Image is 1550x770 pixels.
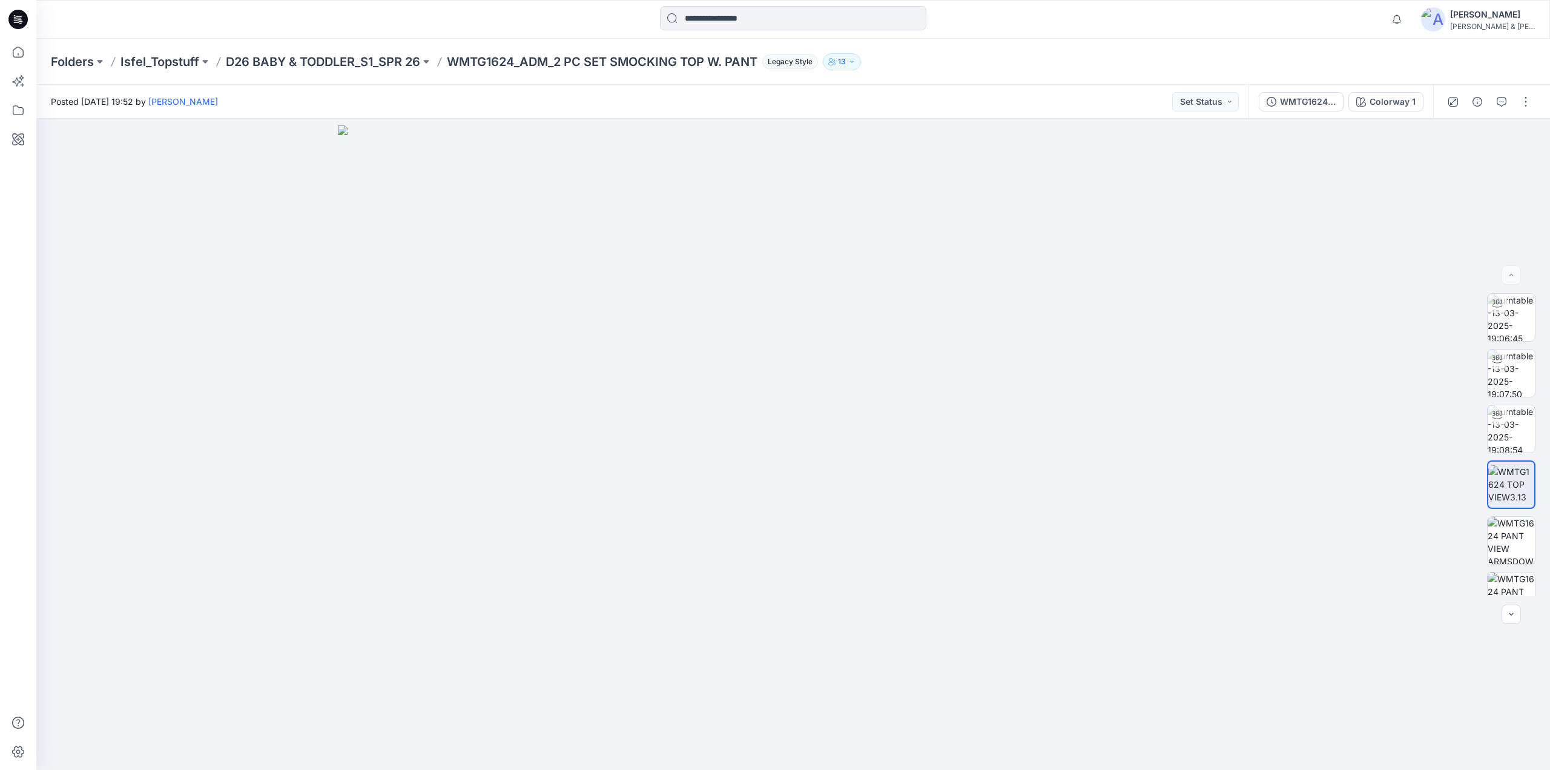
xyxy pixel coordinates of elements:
[1488,517,1535,564] img: WMTG1624 PANT VIEW ARMSDOWN 3.13
[1488,294,1535,341] img: turntable-13-03-2025-19:06:45
[1280,95,1336,108] div: WMTG1624_ADM TG 2PC SET SMOCKING .PANT 3.13
[447,53,757,70] p: WMTG1624_ADM_2 PC SET SMOCKING TOP W. PANT
[1450,22,1535,31] div: [PERSON_NAME] & [PERSON_NAME]
[1488,465,1534,503] img: WMTG1624 TOP VIEW3.13
[762,55,818,69] span: Legacy Style
[51,53,94,70] a: Folders
[757,53,818,70] button: Legacy Style
[1488,350,1535,397] img: turntable-13-03-2025-19:07:50
[1259,92,1344,111] button: WMTG1624_ADM TG 2PC SET SMOCKING .PANT 3.13
[1468,92,1487,111] button: Details
[148,96,218,107] a: [PERSON_NAME]
[1488,573,1535,620] img: WMTG1624 PANT VIEW T-POSE 3.13
[1450,7,1535,22] div: [PERSON_NAME]
[120,53,199,70] a: Isfel_Topstuff
[51,95,218,108] span: Posted [DATE] 19:52 by
[1370,95,1416,108] div: Colorway 1
[1488,405,1535,453] img: turntable-13-03-2025-19:08:54
[838,55,846,68] p: 13
[1348,92,1423,111] button: Colorway 1
[1421,7,1445,32] img: avatar
[338,125,1248,770] img: eyJhbGciOiJIUzI1NiIsImtpZCI6IjAiLCJzbHQiOiJzZXMiLCJ0eXAiOiJKV1QifQ.eyJkYXRhIjp7InR5cGUiOiJzdG9yYW...
[823,53,861,70] button: 13
[226,53,420,70] a: D26 BABY & TODDLER_S1_SPR 26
